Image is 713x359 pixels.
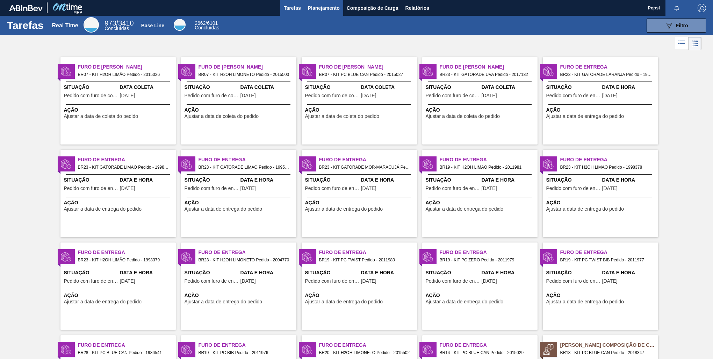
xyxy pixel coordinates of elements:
span: Ajustar a data de entrega do pedido [185,206,262,212]
span: Furo de Entrega [440,249,538,256]
span: Situação [546,176,600,184]
span: Pedido com furo de entrega [64,186,118,191]
span: Pedido com furo de entrega [305,279,359,284]
h1: Tarefas [7,21,44,29]
span: Data e Hora [120,269,174,276]
span: Data e Hora [482,269,536,276]
span: 21/08/2025, [361,279,376,284]
div: Base Line [141,23,164,28]
span: Furo de Entrega [199,342,296,349]
img: status [181,252,192,262]
span: Pedido com furo de coleta [185,93,239,98]
span: Furo de Entrega [199,249,296,256]
span: 23/08/2025, [602,279,618,284]
span: 27/08/2025 [482,93,497,98]
div: Base Line [195,21,219,30]
span: Ação [426,106,536,114]
span: Data Coleta [240,84,295,91]
span: Ajustar a data de entrega do pedido [546,206,624,212]
img: status [181,344,192,355]
span: Ação [546,292,656,299]
span: Ação [305,292,415,299]
img: status [61,344,71,355]
span: Pedido com furo de entrega [546,279,600,284]
span: Pedido com furo de coleta [305,93,359,98]
span: Ajustar a data de entrega do pedido [305,299,383,304]
div: Visão em Cards [688,37,701,50]
span: Ação [64,106,174,114]
span: BR18 - KIT PC BLUE CAN Pedido - 2018347 [560,349,653,357]
span: Data e Hora [482,176,536,184]
span: BR19 - KIT PC BIB Pedido - 2011976 [199,349,291,357]
img: status [543,66,554,77]
span: Data e Hora [361,176,415,184]
span: Concluídas [195,25,219,30]
span: Ajustar a data de entrega do pedido [546,114,624,119]
div: Visão em Lista [675,37,688,50]
span: 25/08/2025 [120,93,135,98]
img: status [61,159,71,169]
span: BR07 - KIT H2OH LIMÃO Pedido - 2015026 [78,71,170,78]
img: status [181,159,192,169]
span: BR23 - KIT H2OH LIMÃO Pedido - 1998379 [78,256,170,264]
span: Pedido com furo de entrega [305,186,359,191]
span: Situação [426,176,480,184]
div: Real Time [52,22,78,29]
span: Situação [546,269,600,276]
span: Pedido com furo de coleta [426,93,480,98]
span: Data e Hora [602,84,656,91]
img: TNhmsLtSVTkK8tSr43FrP2fwEKptu5GPRR3wAAAABJRU5ErkJggg== [9,5,43,11]
span: Situação [185,84,239,91]
span: Situação [426,84,480,91]
span: Furo de Entrega [560,249,658,256]
span: BR23 - KIT H2OH LIMONETO Pedido - 2004770 [199,256,291,264]
span: BR19 - KIT PC TWIST Pedido - 2011980 [319,256,411,264]
span: Data Coleta [120,84,174,91]
span: Pedido com furo de entrega [426,279,480,284]
img: Logout [698,4,706,12]
span: 01/08/2025, [361,186,376,191]
span: BR20 - KIT H2OH LIMONETO Pedido - 2015502 [319,349,411,357]
span: Ajustar a data de entrega do pedido [64,299,142,304]
span: Data e Hora [240,269,295,276]
span: Ajustar a data de entrega do pedido [546,299,624,304]
span: BR23 - KIT GATORADE LIMÃO Pedido - 1995282 [199,163,291,171]
span: 01/08/2025, [120,279,135,284]
span: Furo de Entrega [319,156,417,163]
img: status [302,66,312,77]
span: BR23 - KIT H2OH LIMÃO Pedido - 1998378 [560,163,653,171]
span: Situação [185,269,239,276]
span: Data e Hora [361,269,415,276]
div: Real Time [84,17,99,33]
span: Situação [185,176,239,184]
span: Ação [426,199,536,206]
span: Furo de Coleta [199,63,296,71]
span: 25/08/2025 [361,93,376,98]
img: status [423,159,433,169]
span: 2662 [195,20,206,26]
button: Notificações [665,3,688,13]
span: Ajustar a data de entrega do pedido [185,299,262,304]
span: Concluídas [105,26,129,31]
span: Ação [305,106,415,114]
span: Furo de Entrega [199,156,296,163]
span: Ajustar a data de entrega do pedido [426,299,504,304]
span: 973 [105,19,116,27]
span: BR23 - KIT GATORADE MOR-MARACUJÁ Pedido - 1998301 [319,163,411,171]
span: Furo de Entrega [440,342,538,349]
span: Planejamento [308,4,340,12]
img: status [61,252,71,262]
button: Filtro [647,19,706,33]
span: Pedido com furo de entrega [546,186,600,191]
span: BR19 - KIT PC TWIST BIB Pedido - 2011977 [560,256,653,264]
span: Ajustar a data de entrega do pedido [64,206,142,212]
span: Situação [64,269,118,276]
span: Pedido com furo de entrega [426,186,480,191]
span: Ação [64,292,174,299]
img: status [302,252,312,262]
span: Furo de Entrega [78,156,176,163]
span: Ajustar a data de coleta do pedido [185,114,259,119]
span: Ajustar a data de coleta do pedido [305,114,380,119]
span: Pedido com furo de entrega [546,93,600,98]
span: Ação [546,106,656,114]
